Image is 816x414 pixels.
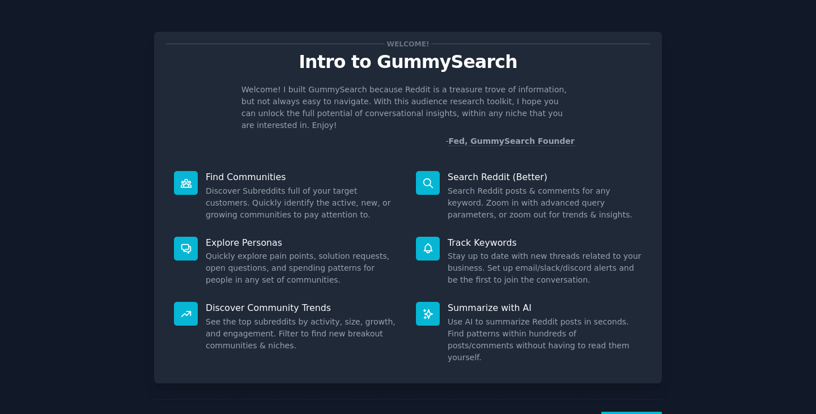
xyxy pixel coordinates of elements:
[448,250,642,286] dd: Stay up to date with new threads related to your business. Set up email/slack/discord alerts and ...
[206,237,400,249] p: Explore Personas
[448,185,642,221] dd: Search Reddit posts & comments for any keyword. Zoom in with advanced query parameters, or zoom o...
[206,185,400,221] dd: Discover Subreddits full of your target customers. Quickly identify the active, new, or growing c...
[448,316,642,364] dd: Use AI to summarize Reddit posts in seconds. Find patterns within hundreds of posts/comments with...
[206,316,400,352] dd: See the top subreddits by activity, size, growth, and engagement. Filter to find new breakout com...
[206,302,400,314] p: Discover Community Trends
[241,84,575,131] p: Welcome! I built GummySearch because Reddit is a treasure trove of information, but not always ea...
[385,38,431,50] span: Welcome!
[206,171,400,183] p: Find Communities
[448,237,642,249] p: Track Keywords
[445,135,575,147] div: -
[448,171,642,183] p: Search Reddit (Better)
[448,136,575,146] a: Fed, GummySearch Founder
[166,52,650,72] p: Intro to GummySearch
[448,302,642,314] p: Summarize with AI
[206,250,400,286] dd: Quickly explore pain points, solution requests, open questions, and spending patterns for people ...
